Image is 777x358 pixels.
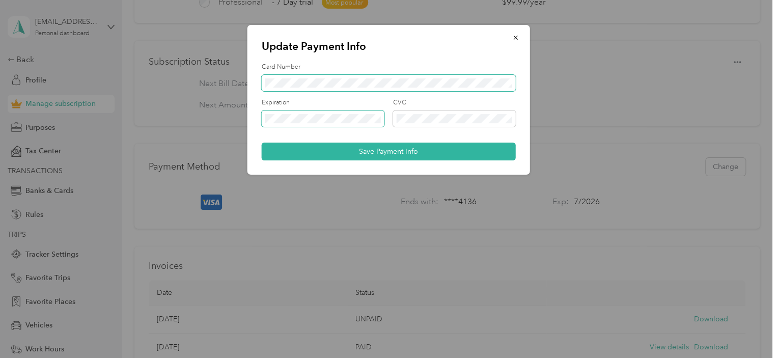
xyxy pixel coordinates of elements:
button: Save Payment Info [262,143,516,160]
p: Update Payment Info [262,39,516,53]
label: CVC [393,98,516,107]
iframe: Everlance-gr Chat Button Frame [720,301,777,358]
label: Expiration [262,98,384,107]
label: Card Number [262,63,516,72]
